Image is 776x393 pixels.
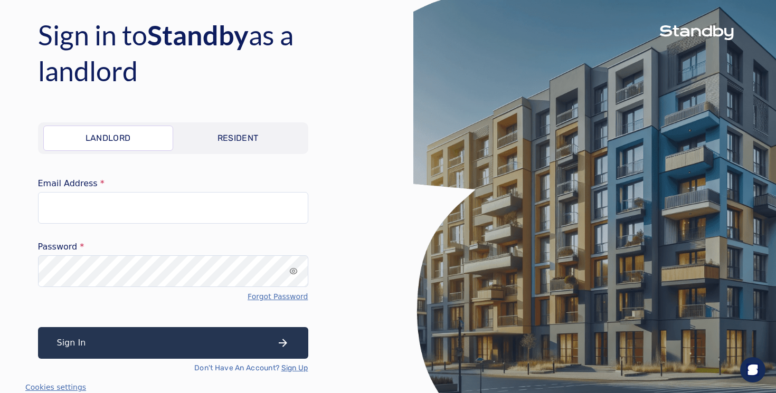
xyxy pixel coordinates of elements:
[38,243,308,251] label: Password
[86,132,131,145] p: Landlord
[38,179,308,188] label: Email Address
[38,255,308,287] input: password
[281,363,308,373] a: Sign Up
[194,363,308,373] p: Don't Have An Account?
[38,17,376,89] h4: Sign in to as a landlord
[248,291,308,302] a: Forgot Password
[740,357,765,382] div: Open Intercom Messenger
[147,18,249,51] span: Standby
[38,327,308,359] button: Sign In
[43,126,173,151] a: Landlord
[173,126,303,151] a: Resident
[25,382,86,392] button: Cookies settings
[289,267,298,275] div: input icon
[38,192,308,224] input: email
[217,132,259,145] p: Resident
